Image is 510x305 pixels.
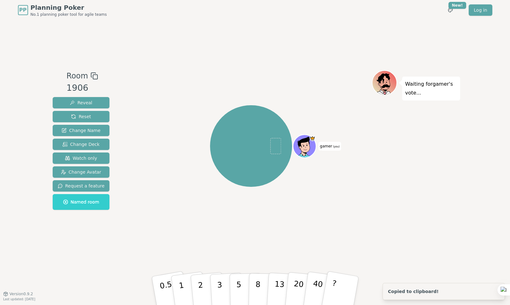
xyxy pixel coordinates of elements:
[65,155,97,161] span: Watch only
[332,145,340,148] span: (you)
[19,6,26,14] span: PP
[318,142,341,151] span: Click to change your name
[18,3,107,17] a: PPPlanning PokerNo.1 planning poker tool for agile teams
[62,127,100,134] span: Change Name
[53,111,110,122] button: Reset
[53,194,110,210] button: Named room
[58,183,105,189] span: Request a feature
[388,288,439,295] div: Copied to clipboard!
[70,100,92,106] span: Reveal
[53,139,110,150] button: Change Deck
[63,199,99,205] span: Named room
[9,291,33,296] span: Version 0.9.2
[67,70,88,82] span: Room
[3,297,35,301] span: Last updated: [DATE]
[71,113,91,120] span: Reset
[294,135,315,157] button: Click to change your avatar
[448,2,466,9] div: New!
[61,169,101,175] span: Change Avatar
[469,4,492,16] a: Log in
[62,141,99,147] span: Change Deck
[445,4,456,16] button: New!
[53,152,110,164] button: Watch only
[405,80,457,97] p: Waiting for gamer 's vote...
[67,82,98,95] div: 1906
[31,3,107,12] span: Planning Poker
[53,166,110,178] button: Change Avatar
[53,180,110,192] button: Request a feature
[3,291,33,296] button: Version0.9.2
[53,97,110,108] button: Reveal
[31,12,107,17] span: No.1 planning poker tool for agile teams
[310,135,315,141] span: gamer is the host
[53,125,110,136] button: Change Name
